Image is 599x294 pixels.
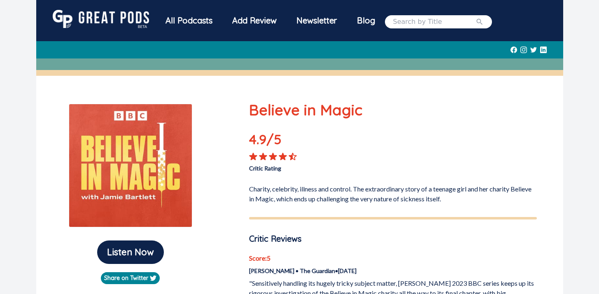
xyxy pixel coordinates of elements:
img: Believe in Magic [69,104,192,227]
a: Add Review [222,10,287,31]
div: All Podcasts [156,10,222,31]
img: GreatPods [53,10,149,28]
a: All Podcasts [156,10,222,33]
p: Critic Rating [249,161,393,173]
p: 4.9 /5 [249,129,307,152]
p: Critic Reviews [249,233,537,245]
a: Share on Twitter [101,272,160,284]
button: Listen Now [97,240,164,264]
p: Believe in Magic [249,99,537,121]
a: Newsletter [287,10,347,33]
input: Search by Title [393,17,475,27]
p: Charity, celebrity, illness and control. The extraordinary story of a teenage girl and her charit... [249,181,537,204]
a: Blog [347,10,385,31]
p: Score: 5 [249,253,537,263]
div: Newsletter [287,10,347,31]
p: [PERSON_NAME] • The Guardian • [DATE] [249,266,537,275]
